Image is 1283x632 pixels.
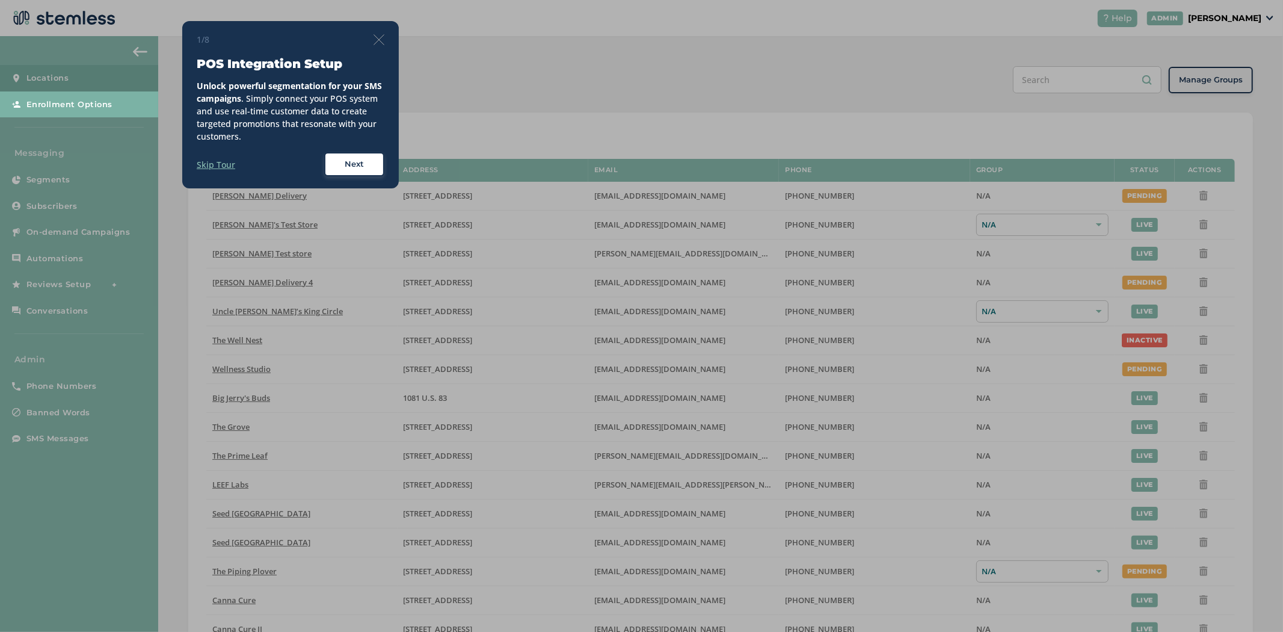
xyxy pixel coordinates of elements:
[26,99,112,111] span: Enrollment Options
[374,34,384,45] img: icon-close-thin-accent-606ae9a3.svg
[197,79,384,143] div: . Simply connect your POS system and use real-time customer data to create targeted promotions th...
[345,158,364,170] span: Next
[197,80,382,104] strong: Unlock powerful segmentation for your SMS campaigns
[197,33,209,46] span: 1/8
[197,158,235,171] label: Skip Tour
[1223,574,1283,632] iframe: Chat Widget
[197,55,384,72] h3: POS Integration Setup
[324,152,384,176] button: Next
